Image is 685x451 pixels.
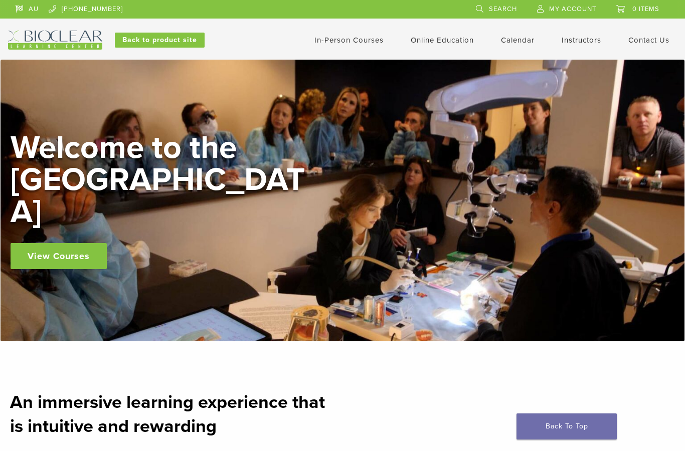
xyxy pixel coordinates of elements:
[10,391,325,437] strong: An immersive learning experience that is intuitive and rewarding
[628,36,669,45] a: Contact Us
[8,31,102,50] img: Bioclear
[115,33,205,48] a: Back to product site
[11,132,311,228] h2: Welcome to the [GEOGRAPHIC_DATA]
[489,5,517,13] span: Search
[11,243,107,269] a: View Courses
[411,36,474,45] a: Online Education
[562,36,601,45] a: Instructors
[517,413,617,439] a: Back To Top
[314,36,384,45] a: In-Person Courses
[632,5,659,13] span: 0 items
[549,5,596,13] span: My Account
[501,36,535,45] a: Calendar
